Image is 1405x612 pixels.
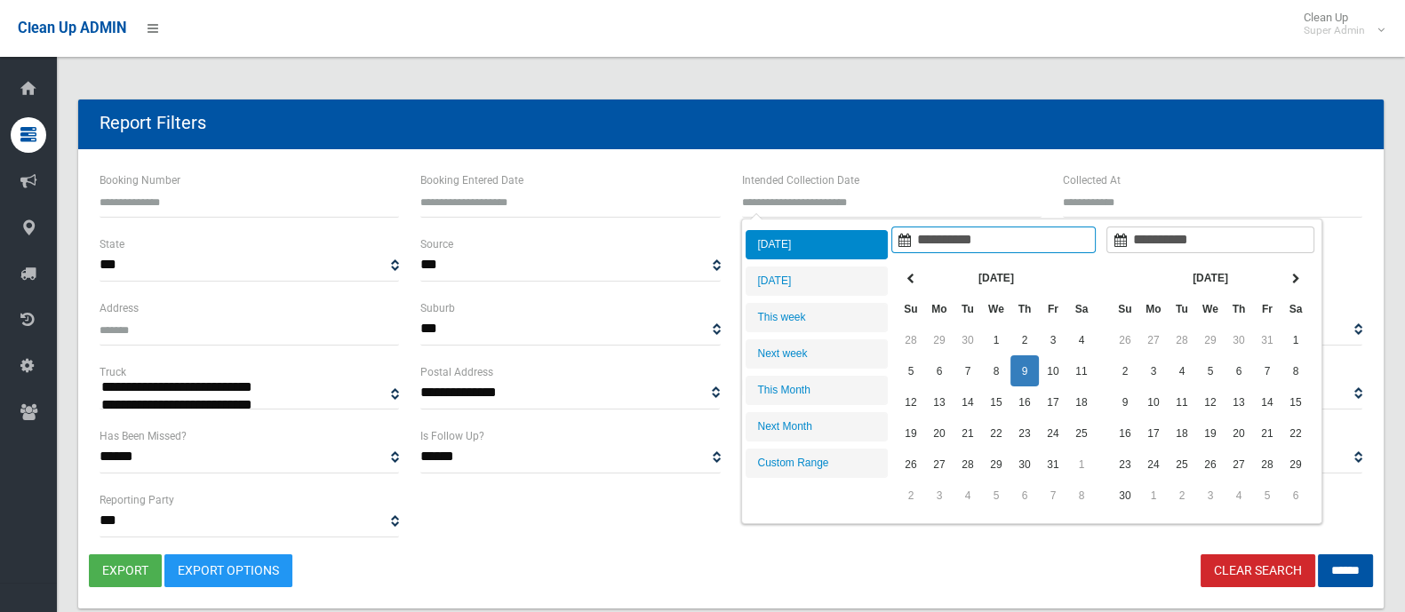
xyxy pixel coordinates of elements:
[746,449,888,478] li: Custom Range
[1281,386,1310,417] td: 15
[925,386,954,417] td: 13
[1253,324,1281,355] td: 31
[982,449,1010,480] td: 29
[1010,355,1039,386] td: 9
[954,355,982,386] td: 7
[1168,293,1196,324] th: Tu
[1067,293,1096,324] th: Sa
[1139,386,1168,417] td: 10
[1067,480,1096,511] td: 8
[1196,480,1225,511] td: 3
[1067,449,1096,480] td: 1
[1111,293,1139,324] th: Su
[1253,449,1281,480] td: 28
[1225,480,1253,511] td: 4
[1253,480,1281,511] td: 5
[1281,324,1310,355] td: 1
[1010,386,1039,417] td: 16
[897,449,925,480] td: 26
[1196,386,1225,417] td: 12
[1225,449,1253,480] td: 27
[1281,355,1310,386] td: 8
[746,339,888,369] li: Next week
[982,324,1010,355] td: 1
[1139,417,1168,449] td: 17
[1111,449,1139,480] td: 23
[89,554,162,587] button: export
[954,386,982,417] td: 14
[1253,355,1281,386] td: 7
[1010,449,1039,480] td: 30
[1295,11,1383,37] span: Clean Up
[1111,480,1139,511] td: 30
[1201,554,1315,587] a: Clear Search
[1253,386,1281,417] td: 14
[954,417,982,449] td: 21
[1225,355,1253,386] td: 6
[1196,355,1225,386] td: 5
[1111,386,1139,417] td: 9
[982,386,1010,417] td: 15
[1196,324,1225,355] td: 29
[897,417,925,449] td: 19
[746,230,888,259] li: [DATE]
[954,480,982,511] td: 4
[1139,324,1168,355] td: 27
[954,449,982,480] td: 28
[1168,480,1196,511] td: 2
[746,303,888,332] li: This week
[1225,386,1253,417] td: 13
[954,324,982,355] td: 30
[982,355,1010,386] td: 8
[897,355,925,386] td: 5
[1039,293,1067,324] th: Fr
[1281,293,1310,324] th: Sa
[954,293,982,324] th: Tu
[1196,449,1225,480] td: 26
[1253,417,1281,449] td: 21
[1039,324,1067,355] td: 3
[897,386,925,417] td: 12
[897,480,925,511] td: 2
[982,293,1010,324] th: We
[746,412,888,441] li: Next Month
[1067,417,1096,449] td: 25
[1196,293,1225,324] th: We
[1168,386,1196,417] td: 11
[1139,480,1168,511] td: 1
[1139,262,1281,293] th: [DATE]
[1139,293,1168,324] th: Mo
[925,355,954,386] td: 6
[982,417,1010,449] td: 22
[1111,417,1139,449] td: 16
[1010,480,1039,511] td: 6
[1168,355,1196,386] td: 4
[100,298,139,318] label: Address
[1281,417,1310,449] td: 22
[1225,417,1253,449] td: 20
[1168,417,1196,449] td: 18
[1111,355,1139,386] td: 2
[1063,171,1121,190] label: Collected At
[1039,480,1067,511] td: 7
[18,20,126,36] span: Clean Up ADMIN
[1168,449,1196,480] td: 25
[1039,355,1067,386] td: 10
[1139,449,1168,480] td: 24
[925,417,954,449] td: 20
[1067,355,1096,386] td: 11
[420,171,523,190] label: Booking Entered Date
[1010,293,1039,324] th: Th
[100,171,180,190] label: Booking Number
[1281,449,1310,480] td: 29
[897,293,925,324] th: Su
[1139,355,1168,386] td: 3
[925,262,1067,293] th: [DATE]
[1225,293,1253,324] th: Th
[746,266,888,296] li: [DATE]
[1281,480,1310,511] td: 6
[925,293,954,324] th: Mo
[746,376,888,405] li: This Month
[1039,449,1067,480] td: 31
[1304,24,1365,37] small: Super Admin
